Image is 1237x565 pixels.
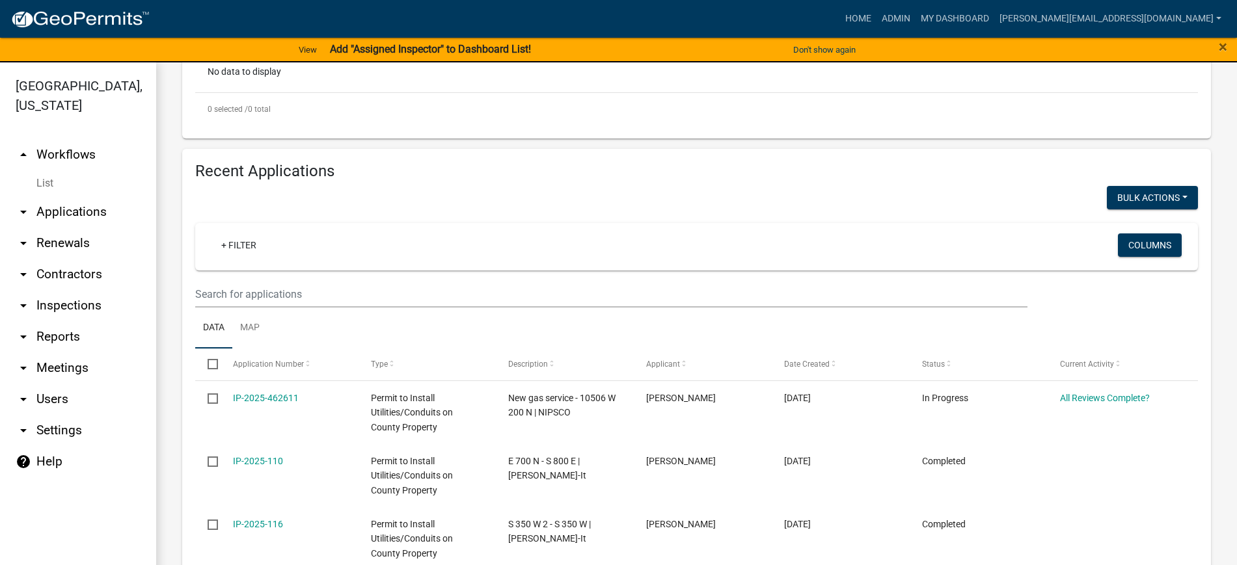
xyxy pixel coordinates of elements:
span: E 700 N - S 800 E | Berry-It [508,456,586,481]
div: 0 total [195,93,1198,125]
input: Search for applications [195,281,1027,308]
a: Admin [877,7,916,31]
span: S 350 W 2 - S 350 W | Berry-It [508,519,591,544]
span: Status [922,360,945,369]
strong: Add "Assigned Inspector" to Dashboard List! [330,43,531,55]
button: Close [1219,39,1227,55]
i: arrow_drop_down [16,360,31,376]
h4: Recent Applications [195,162,1198,181]
span: × [1219,38,1227,56]
span: Permit to Install Utilities/Conduits on County Property [371,456,453,496]
a: My Dashboard [916,7,994,31]
span: 0 selected / [208,105,248,114]
span: Completed [922,456,966,466]
i: arrow_drop_down [16,391,31,407]
button: Don't show again [788,39,861,60]
i: arrow_drop_down [16,267,31,282]
datatable-header-cell: Application Number [220,348,358,380]
i: help [16,454,31,469]
span: Permit to Install Utilities/Conduits on County Property [371,519,453,559]
span: Application Number [233,360,304,369]
span: 08/06/2025 [784,456,811,466]
span: Jay Shroyer [646,393,716,403]
datatable-header-cell: Applicant [634,348,772,380]
i: arrow_drop_up [16,147,31,163]
a: View [293,39,322,60]
i: arrow_drop_down [16,235,31,251]
span: Permit to Install Utilities/Conduits on County Property [371,393,453,433]
datatable-header-cell: Type [358,348,496,380]
a: Map [232,308,267,349]
datatable-header-cell: Date Created [772,348,910,380]
datatable-header-cell: Status [910,348,1048,380]
span: Date Created [784,360,830,369]
span: In Progress [922,393,968,403]
span: 08/03/2025 [784,519,811,529]
span: Current Activity [1060,360,1114,369]
div: No data to display [195,60,1198,92]
span: Description [508,360,548,369]
a: [PERSON_NAME][EMAIL_ADDRESS][DOMAIN_NAME] [994,7,1227,31]
datatable-header-cell: Description [496,348,634,380]
datatable-header-cell: Current Activity [1048,348,1186,380]
i: arrow_drop_down [16,204,31,220]
a: Data [195,308,232,349]
span: Justin Suhre [646,456,716,466]
span: 08/12/2025 [784,393,811,403]
button: Columns [1118,233,1182,257]
datatable-header-cell: Select [195,348,220,380]
i: arrow_drop_down [16,298,31,313]
a: IP-2025-110 [233,456,283,466]
i: arrow_drop_down [16,329,31,345]
a: IP-2025-462611 [233,393,299,403]
span: Justin Suhre [646,519,716,529]
i: arrow_drop_down [16,423,31,438]
a: Home [840,7,877,31]
span: Applicant [646,360,680,369]
a: IP-2025-116 [233,519,283,529]
span: Type [371,360,388,369]
a: + Filter [211,233,267,257]
span: Completed [922,519,966,529]
a: All Reviews Complete? [1060,393,1150,403]
span: New gas service - 10506 W 200 N | NIPSCO [508,393,616,418]
button: Bulk Actions [1107,186,1198,209]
